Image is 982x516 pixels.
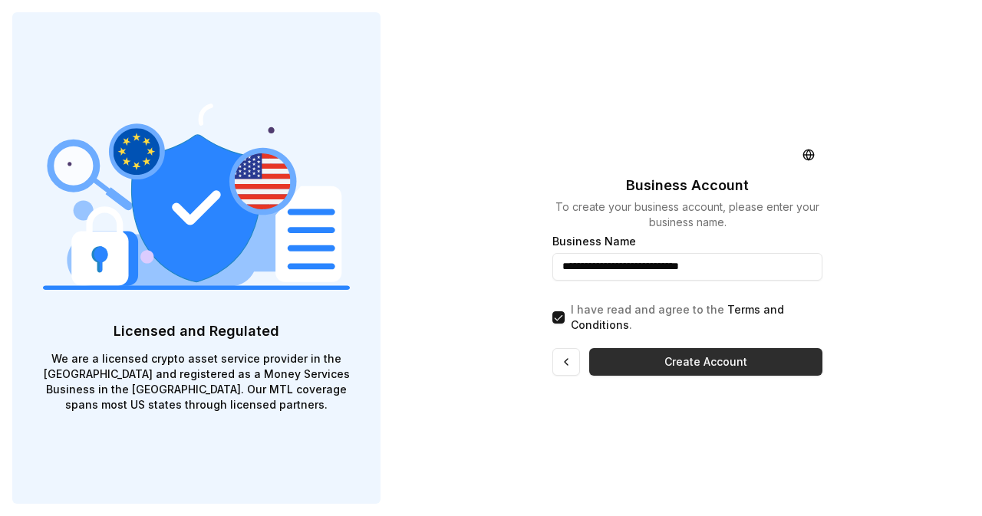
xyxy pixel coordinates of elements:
[43,320,350,342] p: Licensed and Regulated
[626,175,749,196] p: Business Account
[589,348,822,376] button: Create Account
[571,302,822,333] p: I have read and agree to the .
[571,303,784,331] a: Terms and Conditions
[552,199,822,230] p: To create your business account, please enter your business name.
[43,351,350,412] p: We are a licensed crypto asset service provider in the [GEOGRAPHIC_DATA] and registered as a Mone...
[552,236,822,247] p: Business Name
